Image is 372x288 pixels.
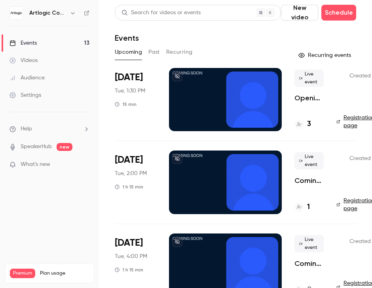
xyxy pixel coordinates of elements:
h6: Artlogic Connect 2025 [29,9,66,17]
button: Recurring [166,46,193,58]
span: What's new [21,160,50,169]
h1: Events [115,33,139,43]
span: Tue, 4:00 PM [115,252,147,260]
span: Tue, 1:30 PM [115,87,145,95]
a: Coming Soon [294,259,324,268]
span: Tue, 2:00 PM [115,169,147,177]
div: Events [9,39,37,47]
span: new [57,143,72,151]
span: Help [21,125,32,133]
button: Past [148,46,160,58]
div: Settings [9,91,41,99]
a: 1 [294,202,310,213]
button: Recurring events [295,49,356,62]
div: 1 h 15 min [115,267,143,273]
div: Audience [9,74,45,82]
h4: 3 [307,119,311,130]
span: Live event [294,235,324,252]
span: [DATE] [115,71,143,84]
div: Search for videos or events [121,9,201,17]
div: 1 h 15 min [115,184,143,190]
span: Live event [294,70,324,87]
img: Artlogic Connect 2025 [10,7,23,19]
button: Upcoming [115,46,142,58]
a: SpeakerHub [21,143,52,151]
li: help-dropdown-opener [9,125,89,133]
button: Schedule [321,5,356,21]
div: Sep 16 Tue, 1:30 PM (Europe/London) [115,68,156,131]
span: [DATE] [115,237,143,249]
a: Coming Soon [294,176,324,185]
div: Videos [9,56,38,64]
h4: 1 [307,202,310,213]
div: Sep 16 Tue, 2:00 PM (Europe/London) [115,151,156,214]
a: 3 [294,119,311,130]
span: [DATE] [115,154,143,166]
div: 15 min [115,101,137,107]
a: Opening Remarks [294,93,324,103]
span: Live event [294,152,324,169]
button: New video [281,5,318,21]
span: Premium [10,269,35,278]
span: Plan usage [40,270,89,277]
